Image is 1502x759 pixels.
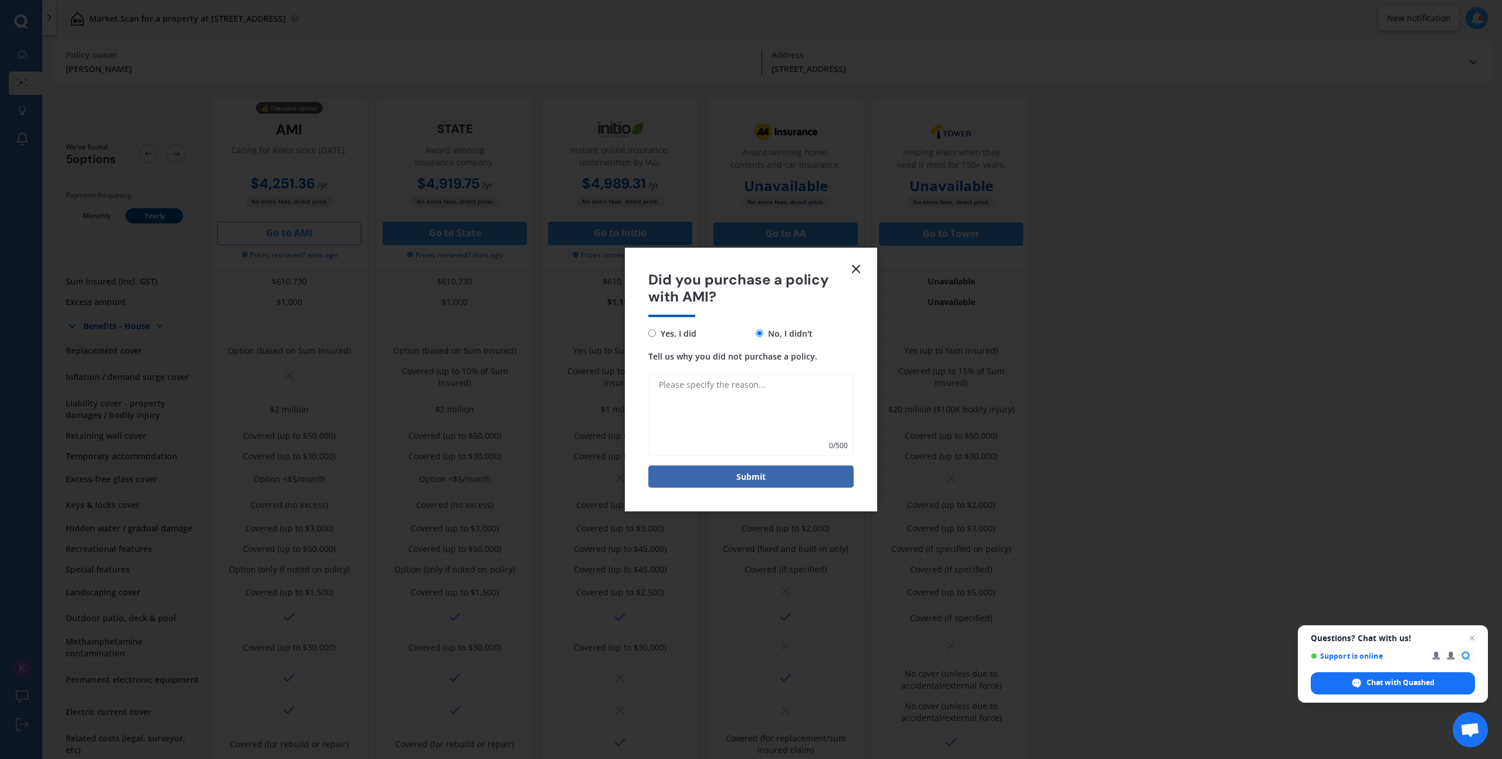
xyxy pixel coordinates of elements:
span: Yes, I did [656,326,696,340]
span: Questions? Chat with us! [1311,633,1475,643]
button: Submit [648,465,854,487]
span: Tell us why you did not purchase a policy. [648,350,817,361]
span: Support is online [1311,652,1424,660]
a: Open chat [1453,712,1488,747]
input: No, I didn't [756,330,763,337]
span: 0 / 500 [829,439,848,451]
span: No, I didn't [763,326,813,340]
span: Did you purchase a policy with AMI? [648,272,854,306]
input: Yes, I did [648,330,656,337]
span: Chat with Quashed [1366,677,1435,688]
span: Chat with Quashed [1311,672,1475,694]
